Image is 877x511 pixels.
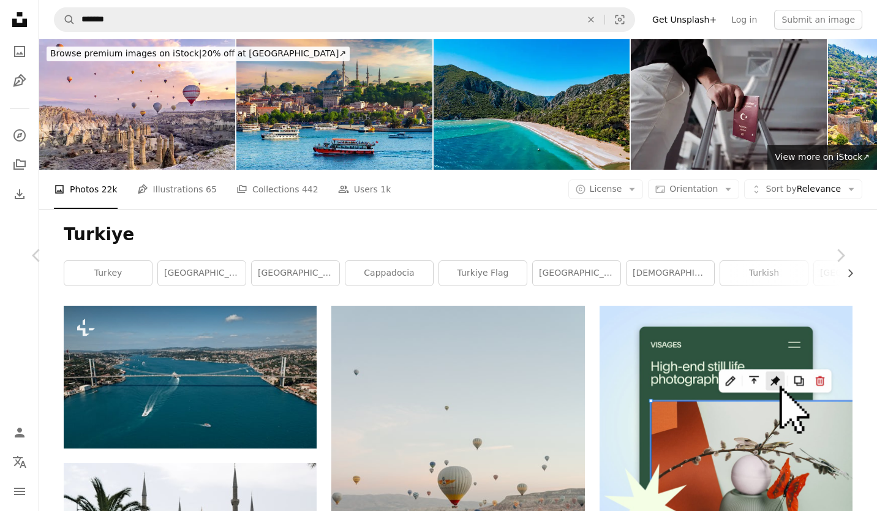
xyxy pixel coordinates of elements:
[578,8,604,31] button: Clear
[39,39,235,170] img: Cappadocia valley at sunrise
[64,306,317,448] img: a large bridge spanning over a large body of water
[39,39,357,69] a: Browse premium images on iStock|20% off at [GEOGRAPHIC_DATA]↗
[434,39,630,170] img: Aerial view of the Olympos Beach in Antalya, Turkey
[236,39,432,170] img: Touristic sightseeing ships in istanbul city, Turkey.
[439,261,527,286] a: turkiye flag
[7,153,32,177] a: Collections
[724,10,764,29] a: Log in
[744,180,862,199] button: Sort byRelevance
[774,10,862,29] button: Submit an image
[645,10,724,29] a: Get Unsplash+
[7,450,32,474] button: Language
[7,479,32,504] button: Menu
[137,170,217,209] a: Illustrations 65
[64,261,152,286] a: turkey
[380,183,391,196] span: 1k
[206,183,217,196] span: 65
[64,224,853,246] h1: Turkiye
[766,183,841,195] span: Relevance
[158,261,246,286] a: [GEOGRAPHIC_DATA]
[648,180,739,199] button: Orientation
[631,39,827,170] img: Traveler holding turkish passport in airport terminal
[345,261,433,286] a: cappadocia
[533,261,620,286] a: [GEOGRAPHIC_DATA]
[50,48,201,58] span: Browse premium images on iStock |
[54,7,635,32] form: Find visuals sitewide
[766,184,796,194] span: Sort by
[50,48,346,58] span: 20% off at [GEOGRAPHIC_DATA] ↗
[669,184,718,194] span: Orientation
[331,490,584,501] a: a group of hot air balloons in the sky
[7,39,32,64] a: Photos
[302,183,318,196] span: 442
[7,182,32,206] a: Download History
[64,371,317,382] a: a large bridge spanning over a large body of water
[804,197,877,314] a: Next
[767,145,877,170] a: View more on iStock↗
[252,261,339,286] a: [GEOGRAPHIC_DATA]
[236,170,318,209] a: Collections 442
[7,69,32,93] a: Illustrations
[568,180,644,199] button: License
[7,123,32,148] a: Explore
[775,152,870,162] span: View more on iStock ↗
[720,261,808,286] a: turkish
[7,420,32,445] a: Log in / Sign up
[627,261,714,286] a: [DEMOGRAPHIC_DATA]
[590,184,622,194] span: License
[55,8,75,31] button: Search Unsplash
[338,170,391,209] a: Users 1k
[605,8,634,31] button: Visual search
